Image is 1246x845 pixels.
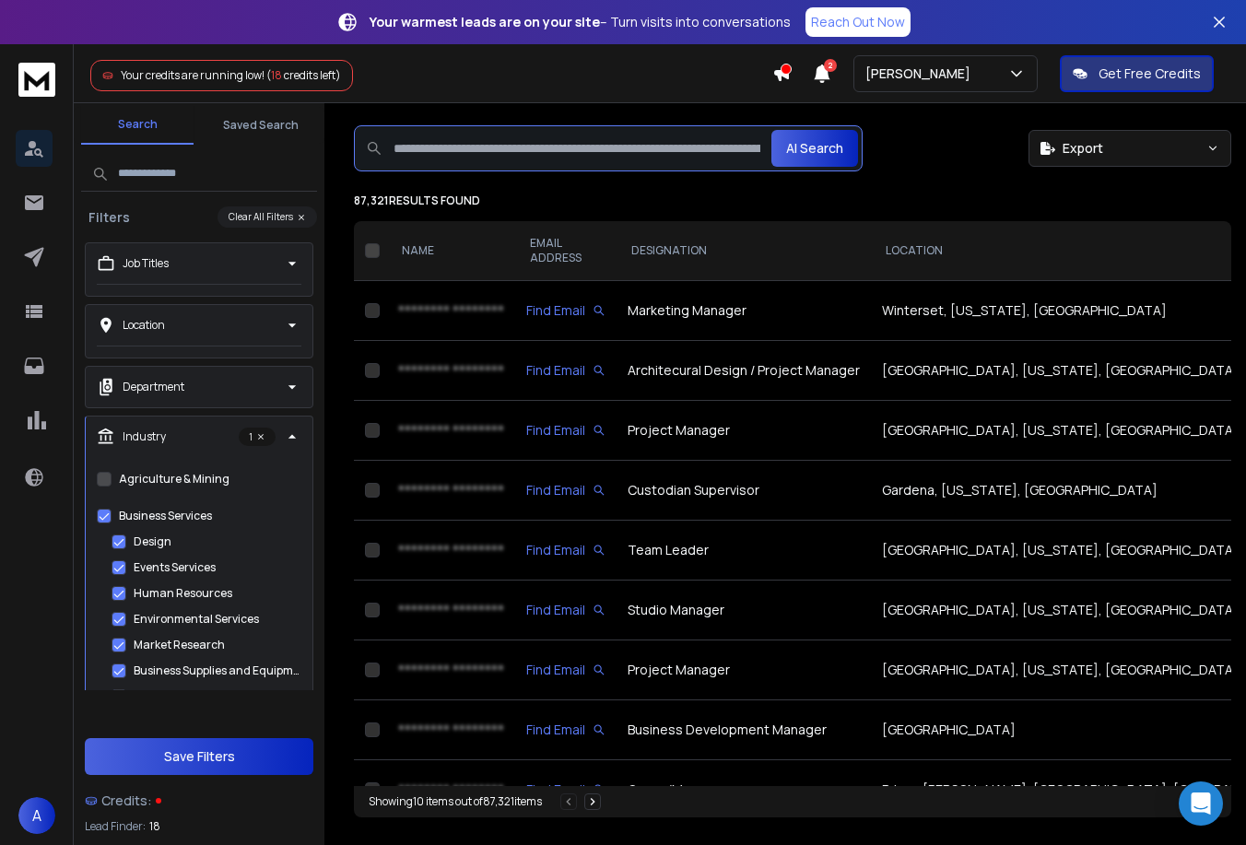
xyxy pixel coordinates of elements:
[1063,139,1103,158] span: Export
[526,361,605,380] div: Find Email
[266,67,341,83] span: ( credits left)
[526,421,605,440] div: Find Email
[354,194,1231,208] p: 87,321 results found
[205,107,317,144] button: Saved Search
[387,221,515,281] th: NAME
[526,481,605,499] div: Find Email
[617,640,871,700] td: Project Manager
[271,67,282,83] span: 18
[18,63,55,97] img: logo
[123,256,169,271] p: Job Titles
[119,472,229,487] label: Agriculture & Mining
[370,13,600,30] strong: Your warmest leads are on your site
[134,689,203,704] label: Public Safety
[18,797,55,834] button: A
[119,509,212,523] label: Business Services
[1179,781,1223,826] div: Open Intercom Messenger
[134,586,232,601] label: Human Resources
[81,106,194,145] button: Search
[617,700,871,760] td: Business Development Manager
[85,738,313,775] button: Save Filters
[824,59,837,72] span: 2
[526,780,605,799] div: Find Email
[369,794,542,809] div: Showing 10 items out of 87,321 items
[515,221,617,281] th: EMAIL ADDRESS
[617,341,871,401] td: Architecural Design / Project Manager
[149,819,160,834] span: 18
[617,221,871,281] th: DESIGNATION
[811,13,905,31] p: Reach Out Now
[526,721,605,739] div: Find Email
[771,130,858,167] button: AI Search
[81,208,137,227] h3: Filters
[526,661,605,679] div: Find Email
[617,281,871,341] td: Marketing Manager
[1060,55,1214,92] button: Get Free Credits
[134,534,171,549] label: Design
[526,541,605,559] div: Find Email
[123,429,166,444] p: Industry
[134,638,225,652] label: Market Research
[134,612,259,627] label: Environmental Services
[217,206,317,228] button: Clear All Filters
[617,521,871,581] td: Team Leader
[134,560,216,575] label: Events Services
[1099,65,1201,83] p: Get Free Credits
[617,760,871,820] td: Owner/Manager
[805,7,911,37] a: Reach Out Now
[865,65,978,83] p: [PERSON_NAME]
[134,663,301,678] label: Business Supplies and Equipment
[239,428,276,446] p: 1
[617,401,871,461] td: Project Manager
[85,782,313,819] a: Credits:
[85,819,146,834] p: Lead Finder:
[101,792,152,810] span: Credits:
[123,318,165,333] p: Location
[123,380,184,394] p: Department
[617,461,871,521] td: Custodian Supervisor
[526,301,605,320] div: Find Email
[617,581,871,640] td: Studio Manager
[121,67,264,83] span: Your credits are running low!
[370,13,791,31] p: – Turn visits into conversations
[526,601,605,619] div: Find Email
